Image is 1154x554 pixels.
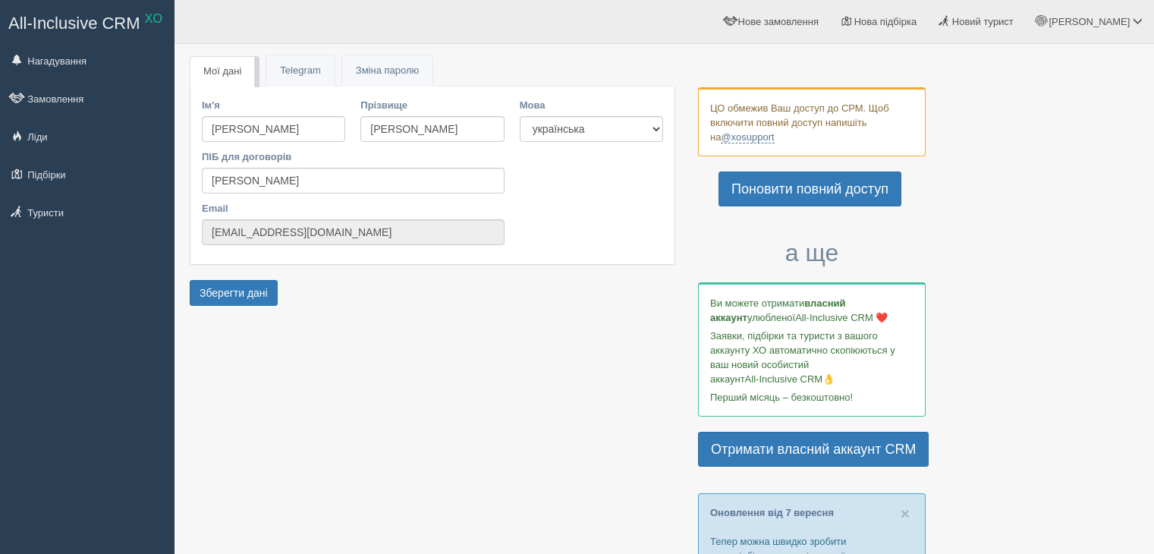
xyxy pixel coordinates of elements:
b: власний аккаунт [710,297,846,323]
a: All-Inclusive CRM XO [1,1,174,42]
span: × [901,505,910,522]
span: All-Inclusive CRM ❤️ [795,312,888,323]
label: Email [202,201,505,216]
sup: XO [145,12,162,25]
a: Мої дані [190,56,255,87]
p: Перший місяць – безкоштовно! [710,390,913,404]
label: Мова [520,98,663,112]
p: Заявки, підбірки та туристи з вашого аккаунту ХО автоматично скопіюються у ваш новий особистий ак... [710,329,913,386]
a: Поновити повний доступ [718,172,901,206]
span: Нове замовлення [738,16,819,27]
button: Зберегти дані [190,280,278,306]
div: ЦО обмежив Ваш доступ до СРМ. Щоб включити повний доступ напишіть на [698,87,926,156]
span: Новий турист [952,16,1014,27]
a: Зміна паролю [342,55,432,87]
label: Ім'я [202,98,345,112]
a: Отримати власний аккаунт CRM [698,432,929,467]
span: [PERSON_NAME] [1049,16,1130,27]
span: All-Inclusive CRM👌 [745,373,835,385]
p: Ви можете отримати улюбленої [710,296,913,325]
span: All-Inclusive CRM [8,14,140,33]
h3: а ще [698,240,926,266]
input: Аліна Бутенко [202,168,505,194]
span: Зміна паролю [356,65,419,76]
span: Нова підбірка [854,16,917,27]
button: Close [901,505,910,521]
label: Прізвище [360,98,504,112]
a: Telegram [266,55,334,87]
a: Оновлення від 7 вересня [710,507,834,518]
label: ПІБ для договорів [202,150,505,164]
a: @xosupport [721,131,774,143]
